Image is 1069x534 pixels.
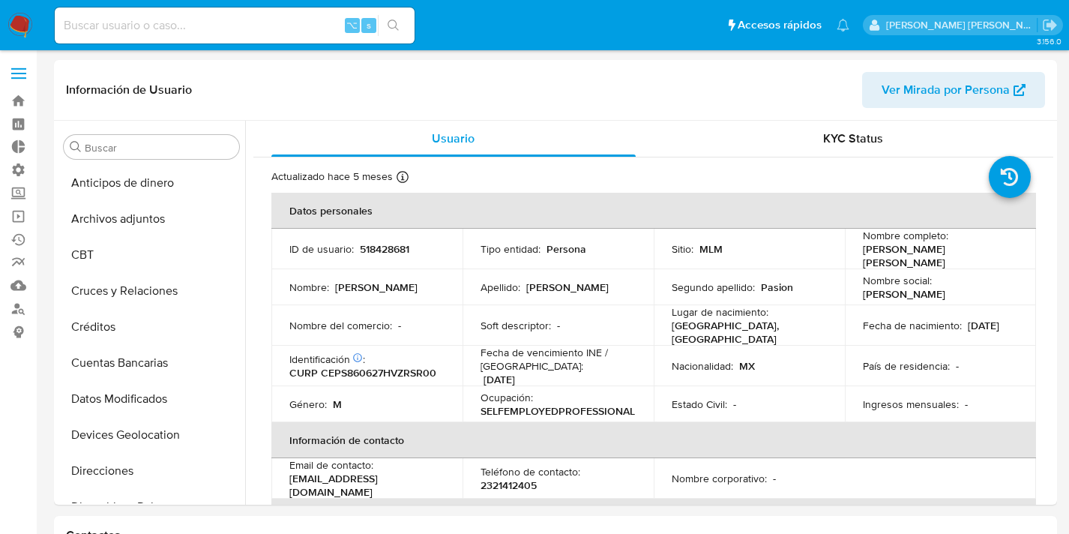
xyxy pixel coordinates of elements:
[882,72,1010,108] span: Ver Mirada por Persona
[360,242,409,256] p: 518428681
[739,359,755,373] p: MX
[481,242,540,256] p: Tipo entidad :
[837,19,849,31] a: Notificaciones
[761,280,793,294] p: Pasion
[863,229,948,242] p: Nombre completo :
[398,319,401,332] p: -
[378,15,409,36] button: search-icon
[965,397,968,411] p: -
[956,359,959,373] p: -
[346,18,358,32] span: ⌥
[335,280,418,294] p: [PERSON_NAME]
[1042,17,1058,33] a: Salir
[862,72,1045,108] button: Ver Mirada por Persona
[481,280,520,294] p: Apellido :
[58,309,245,345] button: Créditos
[85,141,233,154] input: Buscar
[863,274,932,287] p: Nombre social :
[481,346,636,373] p: Fecha de vencimiento INE / [GEOGRAPHIC_DATA] :
[526,280,609,294] p: [PERSON_NAME]
[863,397,959,411] p: Ingresos mensuales :
[672,472,767,485] p: Nombre corporativo :
[886,18,1038,32] p: giuliana.competiello@mercadolibre.com
[333,397,342,411] p: M
[823,130,883,147] span: KYC Status
[863,319,962,332] p: Fecha de nacimiento :
[58,453,245,489] button: Direcciones
[432,130,475,147] span: Usuario
[58,237,245,273] button: CBT
[58,381,245,417] button: Datos Modificados
[484,373,515,386] p: [DATE]
[773,472,776,485] p: -
[672,280,755,294] p: Segundo apellido :
[289,366,436,379] p: CURP CEPS860627HVZRSR00
[699,242,723,256] p: MLM
[863,359,950,373] p: País de residencia :
[481,319,551,332] p: Soft descriptor :
[289,319,392,332] p: Nombre del comercio :
[481,391,533,404] p: Ocupación :
[58,417,245,453] button: Devices Geolocation
[738,17,822,33] span: Accesos rápidos
[367,18,371,32] span: s
[289,280,329,294] p: Nombre :
[58,345,245,381] button: Cuentas Bancarias
[289,397,327,411] p: Género :
[672,242,693,256] p: Sitio :
[481,404,635,418] p: SELFEMPLOYEDPROFESSIONAL
[55,16,415,35] input: Buscar usuario o caso...
[289,472,439,499] p: [EMAIL_ADDRESS][DOMAIN_NAME]
[271,422,1036,458] th: Información de contacto
[968,319,999,332] p: [DATE]
[66,82,192,97] h1: Información de Usuario
[481,465,580,478] p: Teléfono de contacto :
[289,352,365,366] p: Identificación :
[58,273,245,309] button: Cruces y Relaciones
[557,319,560,332] p: -
[481,478,537,492] p: 2321412405
[271,193,1036,229] th: Datos personales
[672,397,727,411] p: Estado Civil :
[58,489,245,525] button: Dispositivos Point
[58,201,245,237] button: Archivos adjuntos
[289,458,373,472] p: Email de contacto :
[733,397,736,411] p: -
[289,242,354,256] p: ID de usuario :
[70,141,82,153] button: Buscar
[546,242,586,256] p: Persona
[672,319,821,346] p: [GEOGRAPHIC_DATA], [GEOGRAPHIC_DATA]
[58,165,245,201] button: Anticipos de dinero
[863,287,945,301] p: [PERSON_NAME]
[863,242,1012,269] p: [PERSON_NAME] [PERSON_NAME]
[672,359,733,373] p: Nacionalidad :
[672,305,768,319] p: Lugar de nacimiento :
[271,169,393,184] p: Actualizado hace 5 meses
